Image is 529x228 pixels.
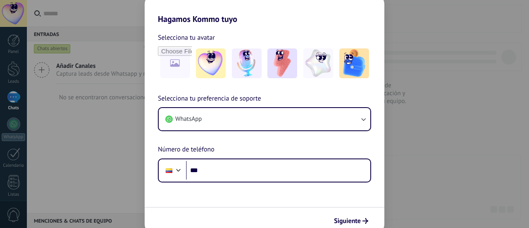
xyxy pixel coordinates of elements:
[161,162,177,179] div: Colombia: + 57
[334,218,361,224] span: Siguiente
[158,32,215,43] span: Selecciona tu avatar
[339,48,369,78] img: -5.jpeg
[232,48,262,78] img: -2.jpeg
[267,48,297,78] img: -3.jpeg
[330,214,372,228] button: Siguiente
[175,115,202,123] span: WhatsApp
[303,48,333,78] img: -4.jpeg
[196,48,226,78] img: -1.jpeg
[158,144,214,155] span: Número de teléfono
[159,108,370,130] button: WhatsApp
[158,94,261,104] span: Selecciona tu preferencia de soporte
